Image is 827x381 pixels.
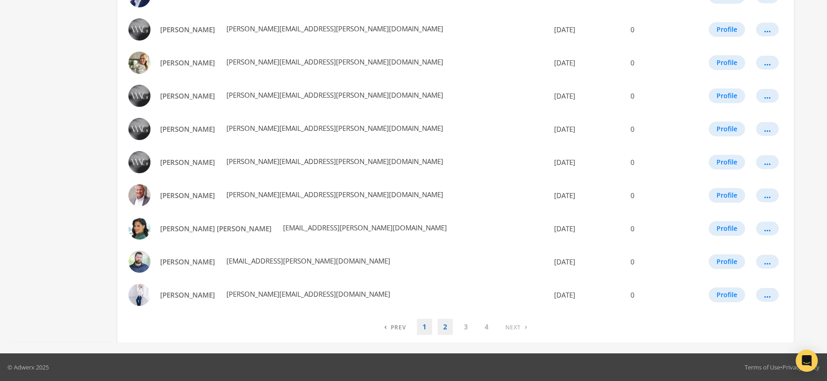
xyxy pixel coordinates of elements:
[547,179,625,212] td: [DATE]
[625,112,690,146] td: 0
[225,289,390,299] span: [PERSON_NAME][EMAIL_ADDRESS][DOMAIN_NAME]
[756,23,779,36] button: ...
[764,62,771,63] div: ...
[225,90,443,100] span: [PERSON_NAME][EMAIL_ADDRESS][PERSON_NAME][DOMAIN_NAME]
[745,363,820,372] div: •
[128,118,150,140] img: Claudia Arnold profile
[458,319,474,335] a: 3
[225,24,443,33] span: [PERSON_NAME][EMAIL_ADDRESS][PERSON_NAME][DOMAIN_NAME]
[154,154,221,171] a: [PERSON_NAME]
[225,57,443,66] span: [PERSON_NAME][EMAIL_ADDRESS][PERSON_NAME][DOMAIN_NAME]
[764,95,771,96] div: ...
[225,190,443,199] span: [PERSON_NAME][EMAIL_ADDRESS][PERSON_NAME][DOMAIN_NAME]
[128,18,150,41] img: Carter Brumley profile
[547,278,625,311] td: [DATE]
[154,287,221,304] a: [PERSON_NAME]
[7,363,49,372] p: © Adwerx 2025
[128,217,150,240] img: Fey Montuori profile
[547,212,625,245] td: [DATE]
[160,91,215,100] span: [PERSON_NAME]
[756,89,779,103] button: ...
[625,179,690,212] td: 0
[500,319,533,335] a: Next
[281,223,447,232] span: [EMAIL_ADDRESS][PERSON_NAME][DOMAIN_NAME]
[547,112,625,146] td: [DATE]
[756,188,779,202] button: ...
[128,184,150,206] img: Eric Walsh profile
[128,151,150,173] img: Courtney Jenkins profile
[438,319,453,335] a: 2
[160,290,215,299] span: [PERSON_NAME]
[225,157,443,166] span: [PERSON_NAME][EMAIL_ADDRESS][PERSON_NAME][DOMAIN_NAME]
[764,162,771,163] div: ...
[154,54,221,71] a: [PERSON_NAME]
[709,88,745,103] button: Profile
[745,363,780,371] a: Terms of Use
[709,221,745,236] button: Profile
[128,85,150,107] img: Chad Fincher profile
[160,257,215,266] span: [PERSON_NAME]
[225,256,390,265] span: [EMAIL_ADDRESS][PERSON_NAME][DOMAIN_NAME]
[154,121,221,138] a: [PERSON_NAME]
[709,188,745,203] button: Profile
[160,25,215,34] span: [PERSON_NAME]
[709,22,745,37] button: Profile
[764,195,771,196] div: ...
[756,255,779,269] button: ...
[625,146,690,179] td: 0
[525,322,527,331] span: ›
[547,146,625,179] td: [DATE]
[160,224,272,233] span: [PERSON_NAME] [PERSON_NAME]
[709,254,745,269] button: Profile
[160,58,215,67] span: [PERSON_NAME]
[154,253,221,270] a: [PERSON_NAME]
[625,13,690,46] td: 0
[154,220,278,237] a: [PERSON_NAME] [PERSON_NAME]
[154,21,221,38] a: [PERSON_NAME]
[128,52,150,74] img: Cassidy Iwersen profile
[128,284,150,306] img: Gaynelle Henger profile
[764,129,771,129] div: ...
[709,122,745,136] button: Profile
[709,287,745,302] button: Profile
[160,124,215,134] span: [PERSON_NAME]
[225,123,443,133] span: [PERSON_NAME][EMAIL_ADDRESS][PERSON_NAME][DOMAIN_NAME]
[625,278,690,311] td: 0
[379,319,533,335] nav: pagination
[160,191,215,200] span: [PERSON_NAME]
[756,222,779,235] button: ...
[764,29,771,30] div: ...
[547,79,625,112] td: [DATE]
[709,155,745,170] button: Profile
[547,245,625,278] td: [DATE]
[547,46,625,79] td: [DATE]
[756,155,779,169] button: ...
[796,350,818,372] div: Open Intercom Messenger
[479,319,494,335] a: 4
[547,13,625,46] td: [DATE]
[764,261,771,262] div: ...
[782,363,820,371] a: Privacy Policy
[764,294,771,295] div: ...
[154,187,221,204] a: [PERSON_NAME]
[625,79,690,112] td: 0
[160,158,215,167] span: [PERSON_NAME]
[128,251,150,273] img: Garret Pickard profile
[154,88,221,105] a: [PERSON_NAME]
[709,55,745,70] button: Profile
[625,212,690,245] td: 0
[625,245,690,278] td: 0
[756,56,779,70] button: ...
[756,288,779,302] button: ...
[764,228,771,229] div: ...
[417,319,432,335] a: 1
[756,122,779,136] button: ...
[625,46,690,79] td: 0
